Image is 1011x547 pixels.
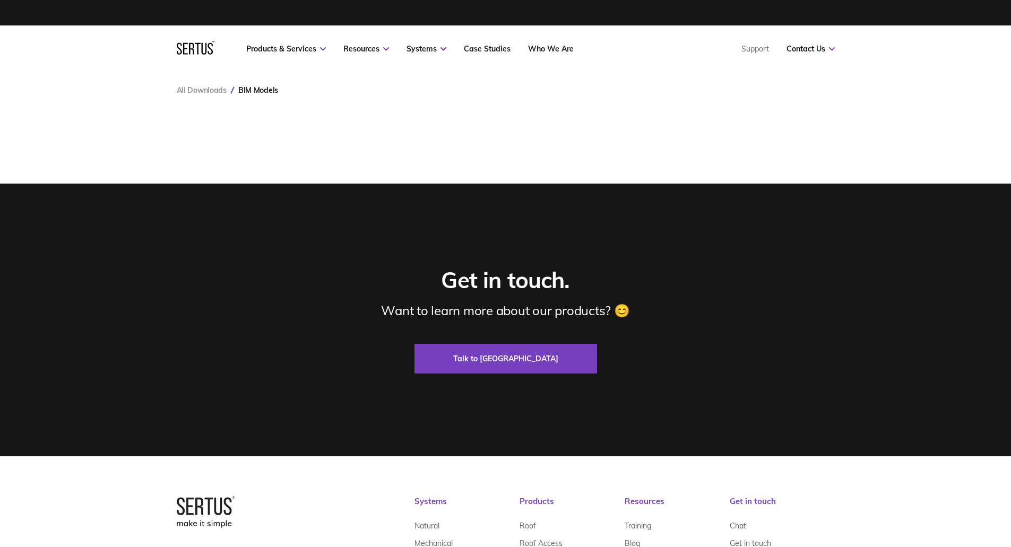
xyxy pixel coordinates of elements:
div: Products [520,496,625,517]
div: Want to learn more about our products? 😊 [381,302,629,318]
a: All Downloads [177,85,227,95]
div: Get in touch [730,496,835,517]
div: Systems [414,496,520,517]
a: Systems [407,44,446,54]
a: Resources [343,44,389,54]
a: Chat [730,517,746,535]
div: Get in touch. [441,266,569,294]
a: Case Studies [464,44,511,54]
a: Who We Are [528,44,574,54]
a: Support [741,44,769,54]
div: Resources [625,496,730,517]
a: Roof [520,517,536,535]
a: Contact Us [787,44,835,54]
a: Training [625,517,651,535]
img: logo-box-2bec1e6d7ed5feb70a4f09a85fa1bbdd.png [177,496,235,528]
a: Talk to [GEOGRAPHIC_DATA] [414,344,597,374]
a: Products & Services [246,44,326,54]
a: Natural [414,517,439,535]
